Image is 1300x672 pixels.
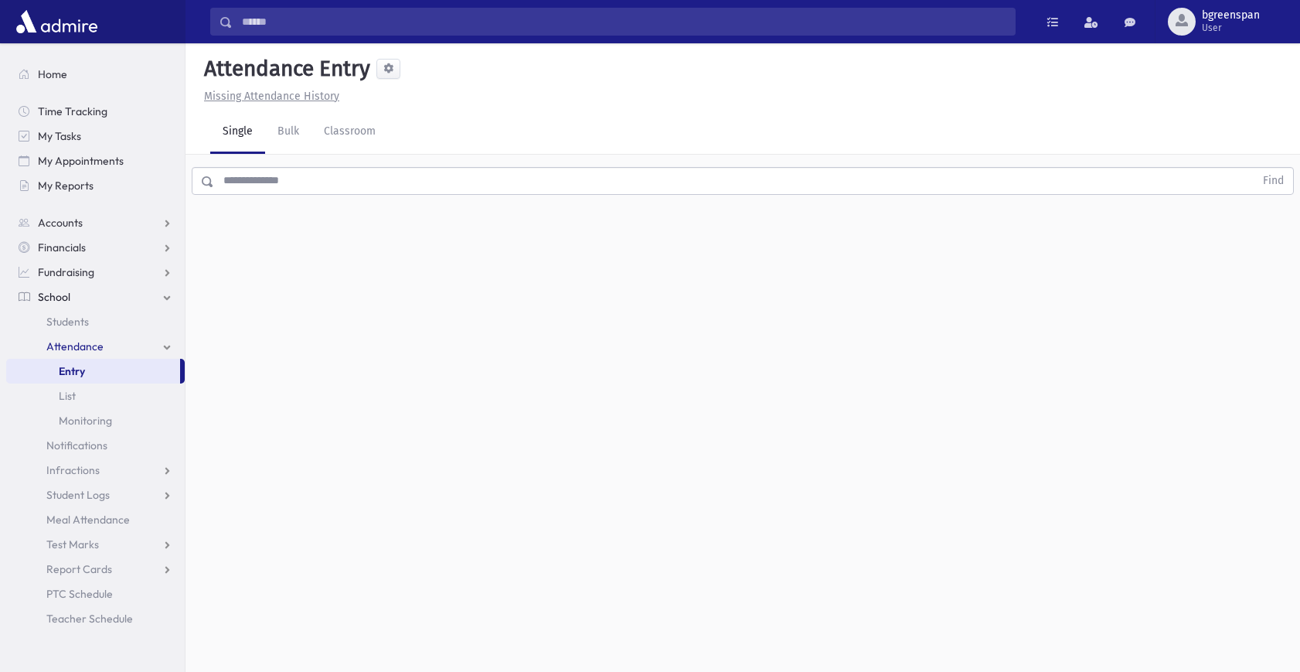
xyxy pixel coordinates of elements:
[6,62,185,87] a: Home
[59,389,76,403] span: List
[6,148,185,173] a: My Appointments
[6,210,185,235] a: Accounts
[6,408,185,433] a: Monitoring
[38,216,83,230] span: Accounts
[204,90,339,103] u: Missing Attendance History
[6,458,185,483] a: Infractions
[46,438,107,452] span: Notifications
[38,104,107,118] span: Time Tracking
[311,111,388,154] a: Classroom
[6,99,185,124] a: Time Tracking
[6,173,185,198] a: My Reports
[1202,9,1260,22] span: bgreenspan
[46,562,112,576] span: Report Cards
[46,612,133,626] span: Teacher Schedule
[6,260,185,285] a: Fundraising
[38,179,94,193] span: My Reports
[6,557,185,582] a: Report Cards
[233,8,1015,36] input: Search
[38,265,94,279] span: Fundraising
[6,433,185,458] a: Notifications
[6,384,185,408] a: List
[6,359,180,384] a: Entry
[6,309,185,334] a: Students
[6,124,185,148] a: My Tasks
[38,240,86,254] span: Financials
[6,532,185,557] a: Test Marks
[6,235,185,260] a: Financials
[38,290,70,304] span: School
[12,6,101,37] img: AdmirePro
[38,154,124,168] span: My Appointments
[46,488,110,502] span: Student Logs
[46,315,89,329] span: Students
[6,334,185,359] a: Attendance
[46,537,99,551] span: Test Marks
[6,285,185,309] a: School
[46,339,104,353] span: Attendance
[46,587,113,601] span: PTC Schedule
[1202,22,1260,34] span: User
[265,111,311,154] a: Bulk
[46,513,130,527] span: Meal Attendance
[6,507,185,532] a: Meal Attendance
[59,364,85,378] span: Entry
[210,111,265,154] a: Single
[59,414,112,428] span: Monitoring
[6,606,185,631] a: Teacher Schedule
[38,129,81,143] span: My Tasks
[46,463,100,477] span: Infractions
[198,56,370,82] h5: Attendance Entry
[1254,168,1293,194] button: Find
[198,90,339,103] a: Missing Attendance History
[6,483,185,507] a: Student Logs
[38,67,67,81] span: Home
[6,582,185,606] a: PTC Schedule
